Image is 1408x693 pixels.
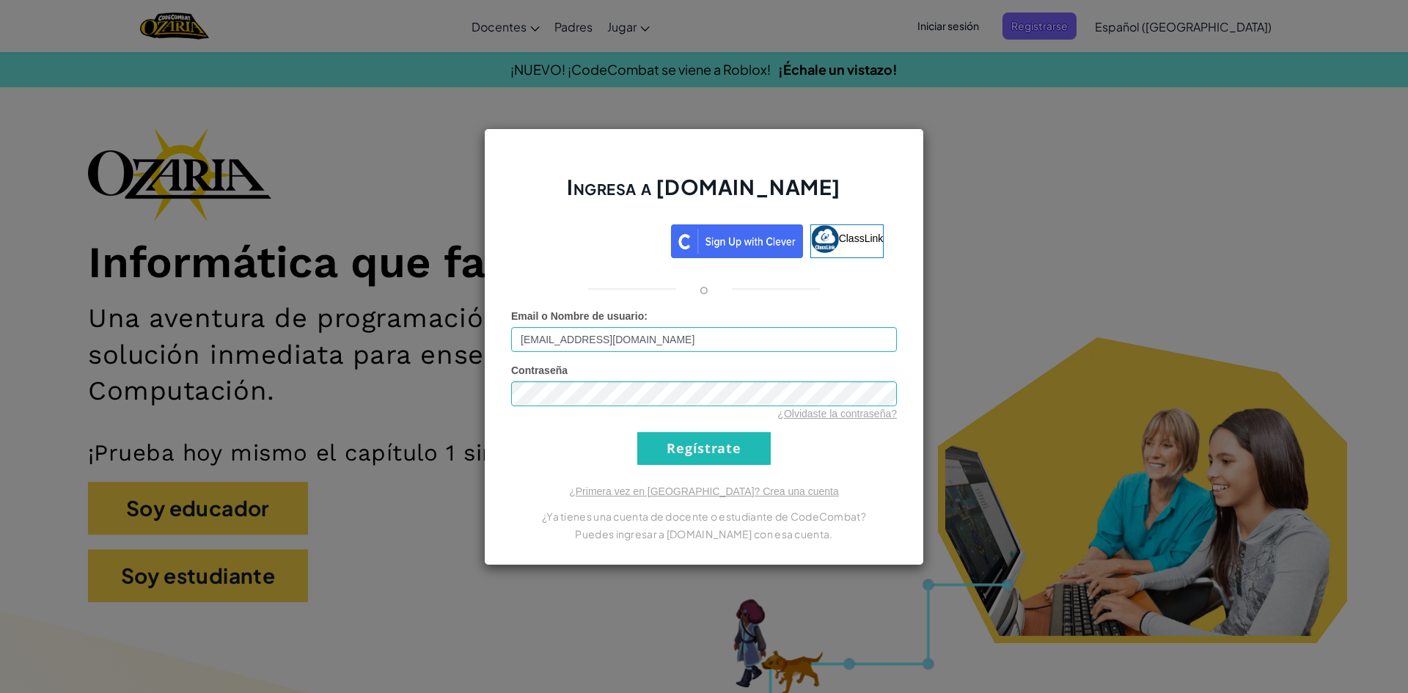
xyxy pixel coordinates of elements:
span: ClassLink [839,232,884,243]
p: Puedes ingresar a [DOMAIN_NAME] con esa cuenta. [511,525,897,543]
span: Email o Nombre de usuario [511,310,644,322]
input: Regístrate [637,432,771,465]
label: : [511,309,648,323]
a: ¿Primera vez en [GEOGRAPHIC_DATA]? Crea una cuenta [569,485,839,497]
p: ¿Ya tienes una cuenta de docente o estudiante de CodeCombat? [511,507,897,525]
h2: Ingresa a [DOMAIN_NAME] [511,173,897,216]
iframe: Botón de Acceder con Google [517,223,671,255]
span: Contraseña [511,364,568,376]
a: ¿Olvidaste la contraseña? [777,408,897,419]
img: classlink-logo-small.png [811,225,839,253]
p: o [700,280,708,298]
img: clever_sso_button@2x.png [671,224,803,258]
